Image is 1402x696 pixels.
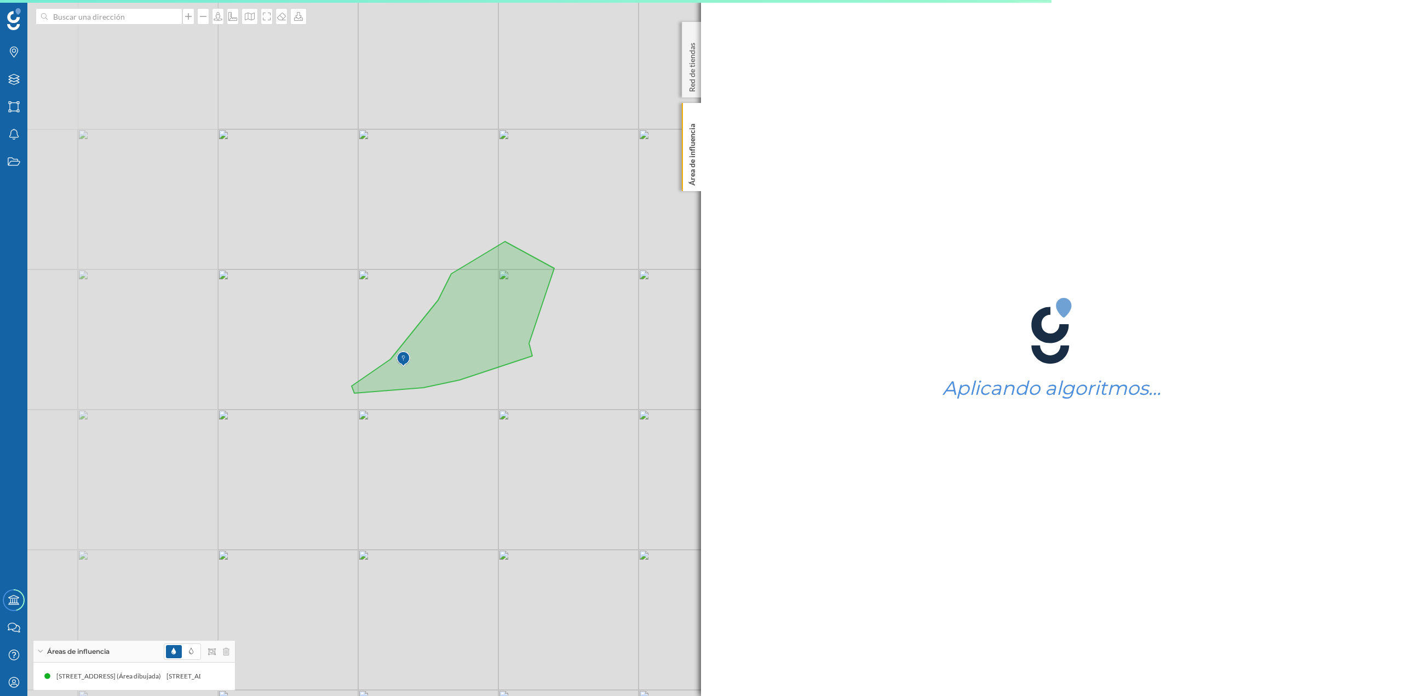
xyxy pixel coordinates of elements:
[166,671,277,682] div: [STREET_ADDRESS] (Área dibujada)
[687,38,698,92] p: Red de tiendas
[47,647,110,657] span: Áreas de influencia
[397,348,410,370] img: Marker
[687,119,698,186] p: Área de influencia
[56,671,166,682] div: [STREET_ADDRESS] (Área dibujada)
[943,378,1161,399] h1: Aplicando algoritmos…
[22,8,61,18] span: Soporte
[7,8,21,30] img: Geoblink Logo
